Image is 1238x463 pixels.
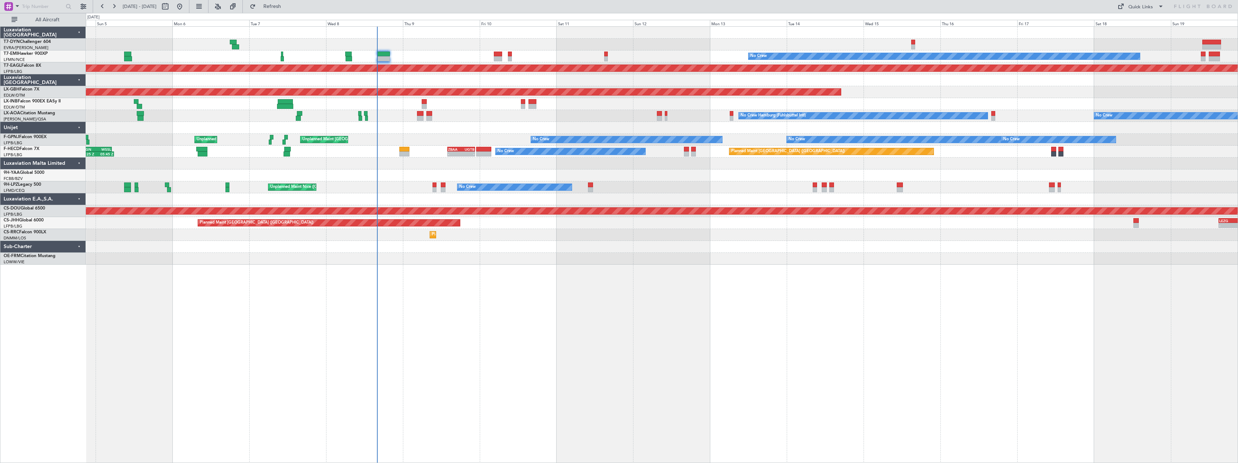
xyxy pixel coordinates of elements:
[4,182,41,187] a: 9H-LPZLegacy 500
[4,140,22,146] a: LFPB/LBG
[448,152,461,156] div: -
[940,20,1017,26] div: Thu 16
[461,152,475,156] div: -
[4,224,22,229] a: LFPB/LBG
[4,111,55,115] a: LX-AOACitation Mustang
[480,20,557,26] div: Fri 10
[1094,20,1171,26] div: Sat 18
[1096,110,1112,121] div: No Crew
[1003,134,1020,145] div: No Crew
[81,147,96,151] div: HEGN
[787,20,864,26] div: Tue 14
[270,182,356,193] div: Unplanned Maint Nice ([GEOGRAPHIC_DATA])
[4,63,21,68] span: T7-EAGL
[4,182,18,187] span: 9H-LPZ
[4,147,39,151] a: F-HECDFalcon 7X
[633,20,710,26] div: Sun 12
[4,99,18,103] span: LX-INB
[4,105,25,110] a: EDLW/DTM
[4,218,19,222] span: CS-JHH
[533,134,549,145] div: No Crew
[1017,20,1094,26] div: Fri 17
[4,212,22,217] a: LFPB/LBG
[1219,223,1237,228] div: -
[4,254,56,258] a: OE-FRMCitation Mustang
[4,171,44,175] a: 9H-YAAGlobal 5000
[249,20,326,26] div: Tue 7
[81,152,97,156] div: 19:25 Z
[4,63,41,68] a: T7-EAGLFalcon 8X
[200,217,313,228] div: Planned Maint [GEOGRAPHIC_DATA] ([GEOGRAPHIC_DATA])
[4,111,20,115] span: LX-AOA
[4,135,19,139] span: F-GPNJ
[96,20,172,26] div: Sun 5
[302,134,421,145] div: Unplanned Maint [GEOGRAPHIC_DATA] ([GEOGRAPHIC_DATA])
[4,69,22,74] a: LFPB/LBG
[4,176,23,181] a: FCBB/BZV
[750,51,767,62] div: No Crew
[4,135,47,139] a: F-GPNJFalcon 900EX
[4,87,39,92] a: LX-GBHFalcon 7X
[96,147,111,151] div: WSSL
[432,229,506,240] div: Planned Maint Lagos ([PERSON_NAME])
[741,110,806,121] div: No Crew Hamburg (Fuhlsbuttel Intl)
[172,20,249,26] div: Mon 6
[4,40,20,44] span: T7-DYN
[123,3,157,10] span: [DATE] - [DATE]
[731,146,845,157] div: Planned Maint [GEOGRAPHIC_DATA] ([GEOGRAPHIC_DATA])
[326,20,403,26] div: Wed 8
[19,17,76,22] span: All Aircraft
[257,4,287,9] span: Refresh
[4,57,25,62] a: LFMN/NCE
[1219,219,1237,223] div: LEZG
[4,52,18,56] span: T7-EMI
[4,218,44,222] a: CS-JHHGlobal 6000
[8,14,78,26] button: All Aircraft
[4,230,46,234] a: CS-RRCFalcon 900LX
[497,146,514,157] div: No Crew
[459,182,476,193] div: No Crew
[4,171,20,175] span: 9H-YAA
[4,206,45,211] a: CS-DOUGlobal 6500
[4,87,19,92] span: LX-GBH
[4,259,25,265] a: LOWW/VIE
[197,134,315,145] div: Unplanned Maint [GEOGRAPHIC_DATA] ([GEOGRAPHIC_DATA])
[4,52,48,56] a: T7-EMIHawker 900XP
[461,147,475,151] div: UGTB
[710,20,787,26] div: Mon 13
[557,20,633,26] div: Sat 11
[448,147,461,151] div: ZBAA
[864,20,940,26] div: Wed 15
[22,1,63,12] input: Trip Number
[789,134,805,145] div: No Crew
[4,147,19,151] span: F-HECD
[4,230,19,234] span: CS-RRC
[4,45,48,50] a: EVRA/[PERSON_NAME]
[4,152,22,158] a: LFPB/LBG
[97,152,113,156] div: 05:45 Z
[4,40,51,44] a: T7-DYNChallenger 604
[1128,4,1153,11] div: Quick Links
[4,99,61,103] a: LX-INBFalcon 900EX EASy II
[4,93,25,98] a: EDLW/DTM
[4,206,21,211] span: CS-DOU
[4,116,46,122] a: [PERSON_NAME]/QSA
[4,235,26,241] a: DNMM/LOS
[1114,1,1167,12] button: Quick Links
[246,1,290,12] button: Refresh
[4,254,21,258] span: OE-FRM
[4,188,25,193] a: LFMD/CEQ
[87,14,100,21] div: [DATE]
[403,20,480,26] div: Thu 9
